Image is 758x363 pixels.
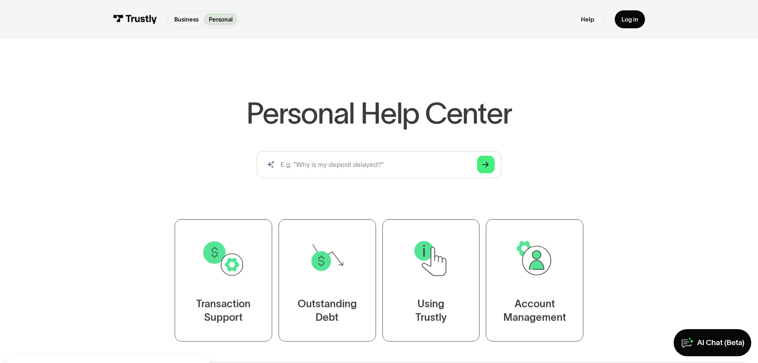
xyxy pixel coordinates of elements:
[169,13,203,26] a: Business
[174,15,199,24] p: Business
[697,338,744,348] div: AI Chat (Beta)
[503,298,566,325] div: Account Management
[257,151,501,178] input: search
[209,15,233,24] p: Personal
[486,220,583,342] a: AccountManagement
[581,16,594,23] a: Help
[113,15,157,24] img: Trustly Logo
[674,329,751,356] a: AI Chat (Beta)
[415,298,446,325] div: Using Trustly
[196,298,251,325] div: Transaction Support
[204,13,238,26] a: Personal
[246,98,511,128] h1: Personal Help Center
[382,220,480,342] a: UsingTrustly
[257,151,501,178] form: Search
[615,10,645,28] a: Log in
[279,220,376,342] a: OutstandingDebt
[298,298,357,325] div: Outstanding Debt
[175,220,272,342] a: TransactionSupport
[622,16,638,23] div: Log in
